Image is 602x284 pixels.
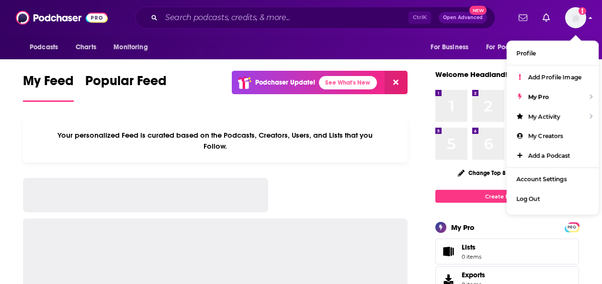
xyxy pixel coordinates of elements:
[516,195,540,202] span: Log Out
[507,44,599,63] a: Profile
[507,41,599,215] ul: Show profile menu
[161,10,409,25] input: Search podcasts, credits, & more...
[409,11,431,24] span: Ctrl K
[16,9,108,27] img: Podchaser - Follow, Share and Rate Podcasts
[424,38,480,56] button: open menu
[515,10,531,26] a: Show notifications dropdown
[462,243,481,251] span: Lists
[528,93,549,100] span: My Pro
[23,119,408,163] div: Your personalized Feed is curated based on the Podcasts, Creators, Users, and Lists that you Follow.
[76,41,96,54] span: Charts
[516,175,567,183] span: Account Settings
[319,76,377,89] a: See What's New
[107,38,160,56] button: open menu
[462,253,481,260] span: 0 items
[23,38,70,56] button: open menu
[451,223,475,232] div: My Pro
[435,190,579,203] a: Create My Top 8
[507,67,599,87] a: Add Profile Image
[443,15,483,20] span: Open Advanced
[507,169,599,189] a: Account Settings
[462,243,476,251] span: Lists
[85,73,167,95] span: Popular Feed
[435,70,508,79] a: Welcome Headland!
[30,41,58,54] span: Podcasts
[528,132,563,140] span: My Creators
[452,167,511,179] button: Change Top 8
[565,7,586,28] span: Logged in as headlandconsultancy
[565,7,586,28] button: Show profile menu
[469,6,487,15] span: New
[255,78,315,87] p: Podchaser Update!
[439,12,487,23] button: Open AdvancedNew
[539,10,554,26] a: Show notifications dropdown
[565,7,586,28] img: User Profile
[528,152,570,159] span: Add a Podcast
[579,7,586,15] svg: Add a profile image
[23,73,74,95] span: My Feed
[507,126,599,146] a: My Creators
[114,41,148,54] span: Monitoring
[544,38,579,56] button: open menu
[439,245,458,258] span: Lists
[135,7,495,29] div: Search podcasts, credits, & more...
[528,113,560,120] span: My Activity
[507,146,599,165] a: Add a Podcast
[566,223,578,230] a: PRO
[480,38,546,56] button: open menu
[85,73,167,102] a: Popular Feed
[486,41,532,54] span: For Podcasters
[431,41,468,54] span: For Business
[462,271,485,279] span: Exports
[516,50,536,57] span: Profile
[23,73,74,102] a: My Feed
[528,74,581,81] span: Add Profile Image
[69,38,102,56] a: Charts
[435,239,579,264] a: Lists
